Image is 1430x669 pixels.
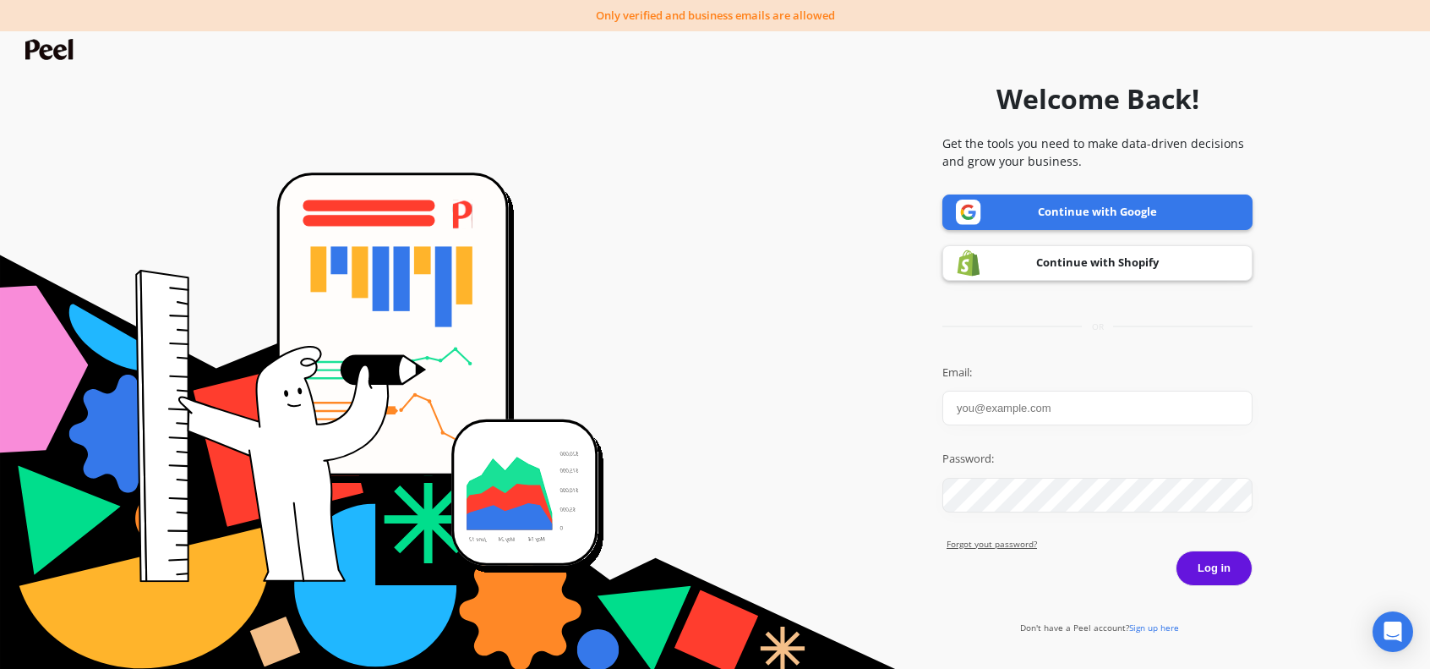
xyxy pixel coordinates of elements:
[942,134,1253,170] p: Get the tools you need to make data-driven decisions and grow your business.
[942,245,1253,281] a: Continue with Shopify
[947,538,1253,551] a: Forgot yout password?
[996,79,1199,119] h1: Welcome Back!
[1020,622,1179,633] a: Don't have a Peel account?Sign up here
[942,195,1253,230] a: Continue with Google
[1176,551,1253,586] button: Log in
[942,365,1253,381] label: Email:
[1373,611,1413,652] div: Open Intercom Messenger
[956,250,981,276] img: Shopify logo
[942,391,1253,425] input: you@example.com
[25,39,78,60] img: Peel
[1129,622,1179,633] span: Sign up here
[942,451,1253,468] label: Password:
[942,321,1253,333] div: or
[956,200,981,225] img: Google logo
